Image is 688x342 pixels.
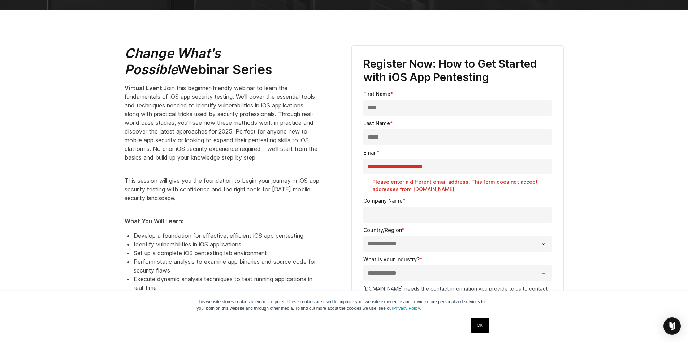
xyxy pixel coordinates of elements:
[134,240,320,249] li: Identify vulnerabilities in iOS applications
[125,84,164,92] strong: Virtual Event:
[134,249,320,257] li: Set up a complete iOS pentesting lab environment
[125,84,317,161] span: Join this beginner-friendly webinar to learn the fundamentals of iOS app security testing. We'll ...
[363,285,552,323] p: [DOMAIN_NAME] needs the contact information you provide to us to contact you about our products a...
[363,227,402,233] span: Country/Region
[363,256,420,262] span: What is your industry?
[363,57,552,84] h3: Register Now: How to Get Started with iOS App Pentesting
[393,306,421,311] a: Privacy Policy.
[197,299,492,312] p: This website stores cookies on your computer. These cookies are used to improve your website expe...
[134,257,320,275] li: Perform static analysis to examine app binaries and source code for security flaws
[372,178,552,193] label: Please enter a different email address. This form does not accept addresses from [DOMAIN_NAME].
[363,91,390,97] span: First Name
[134,231,320,240] li: Develop a foundation for effective, efficient iOS app pentesting
[125,218,183,225] strong: What You Will Learn:
[363,120,390,126] span: Last Name
[125,45,221,77] em: Change What's Possible
[134,275,320,292] li: Execute dynamic analysis techniques to test running applications in real-time
[363,149,377,156] span: Email
[125,177,319,202] span: This session will give you the foundation to begin your journey in iOS app security testing with ...
[471,318,489,333] a: OK
[663,317,681,335] div: Open Intercom Messenger
[125,45,320,78] h2: Webinar Series
[363,198,403,204] span: Company Name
